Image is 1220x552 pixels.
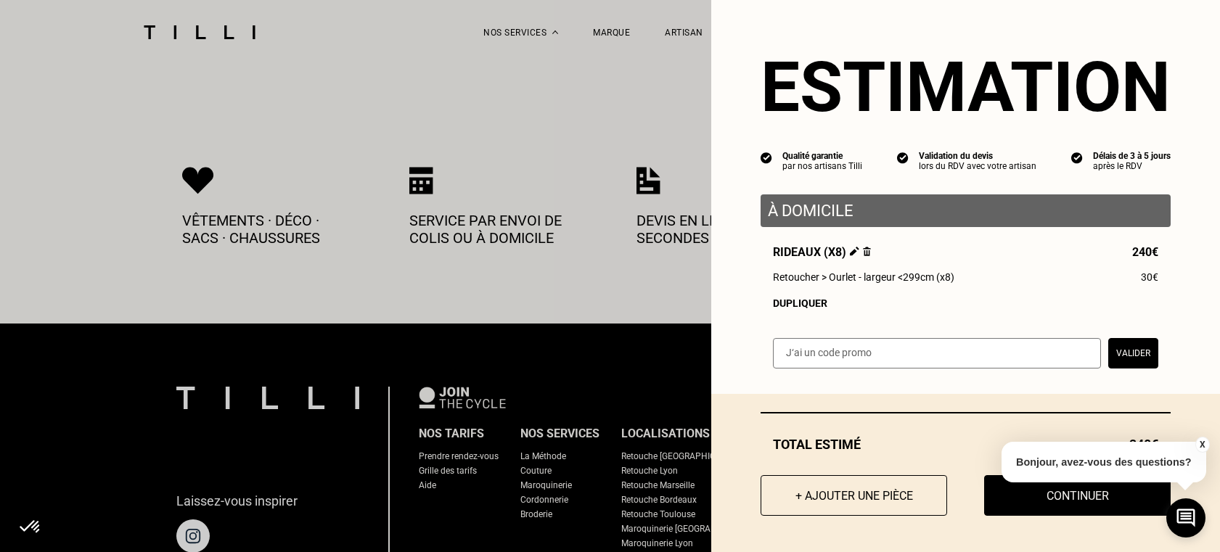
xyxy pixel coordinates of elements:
img: icon list info [1071,151,1083,164]
input: J‘ai un code promo [773,338,1101,368]
img: icon list info [761,151,772,164]
div: lors du RDV avec votre artisan [919,161,1036,171]
span: Rideaux (x8) [773,245,871,259]
div: Validation du devis [919,151,1036,161]
span: 30€ [1141,271,1158,283]
img: icon list info [897,151,909,164]
img: Supprimer [863,247,871,256]
div: Dupliquer [773,297,1158,309]
div: après le RDV [1093,161,1171,171]
section: Estimation [761,46,1171,128]
div: par nos artisans Tilli [782,161,862,171]
button: Continuer [984,475,1171,516]
button: + Ajouter une pièce [761,475,947,516]
span: Retoucher > Ourlet - largeur <299cm (x8) [773,271,954,283]
div: Délais de 3 à 5 jours [1093,151,1171,161]
button: X [1195,437,1209,453]
p: Bonjour, avez-vous des questions? [1002,442,1206,482]
p: À domicile [768,202,1163,220]
button: Valider [1108,338,1158,368]
img: Éditer [850,247,859,256]
div: Qualité garantie [782,151,862,161]
div: Total estimé [761,437,1171,452]
span: 240€ [1132,245,1158,259]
